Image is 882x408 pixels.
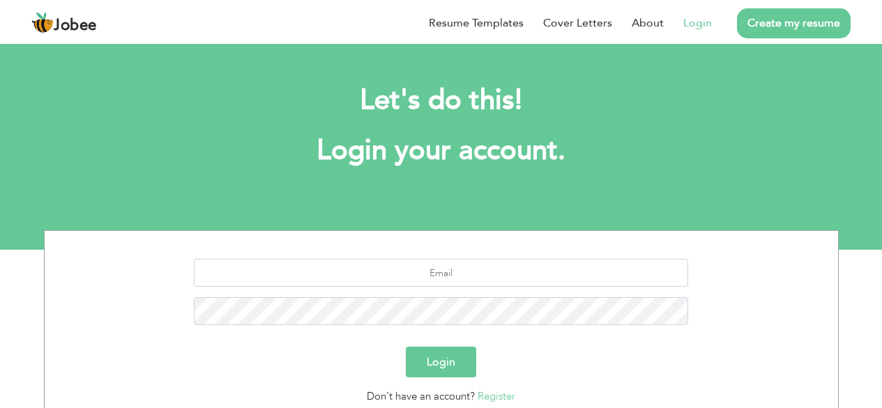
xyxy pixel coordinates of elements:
[632,15,664,31] a: About
[31,12,97,34] a: Jobee
[406,347,476,377] button: Login
[543,15,612,31] a: Cover Letters
[54,18,97,33] span: Jobee
[65,82,818,119] h2: Let's do this!
[429,15,524,31] a: Resume Templates
[367,389,475,403] span: Don't have an account?
[31,12,54,34] img: jobee.io
[478,389,515,403] a: Register
[737,8,851,38] a: Create my resume
[194,259,688,287] input: Email
[683,15,712,31] a: Login
[65,133,818,169] h1: Login your account.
